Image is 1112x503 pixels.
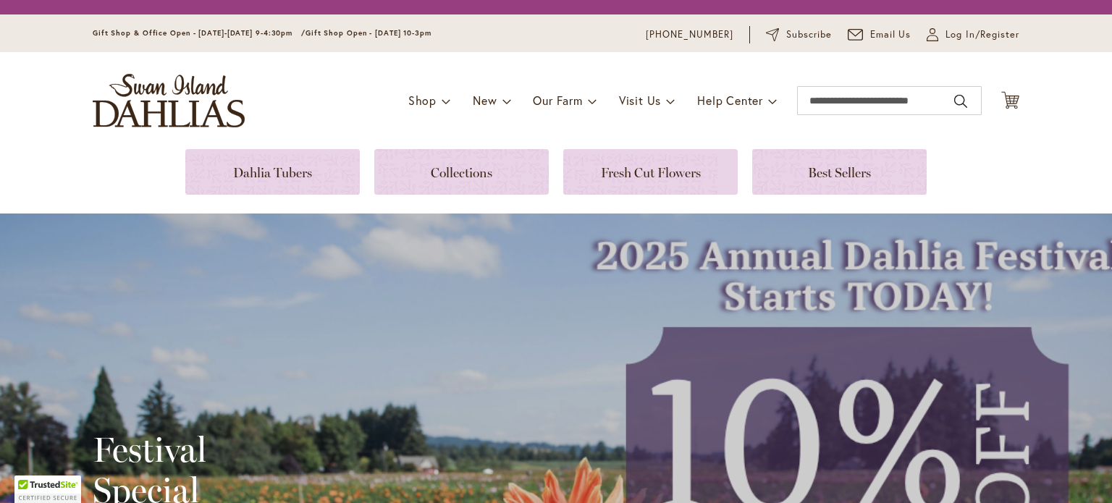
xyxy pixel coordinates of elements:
[766,28,832,42] a: Subscribe
[306,28,431,38] span: Gift Shop Open - [DATE] 10-3pm
[93,74,245,127] a: store logo
[848,28,911,42] a: Email Us
[927,28,1019,42] a: Log In/Register
[473,93,497,108] span: New
[646,28,733,42] a: [PHONE_NUMBER]
[619,93,661,108] span: Visit Us
[14,475,81,503] div: TrustedSite Certified
[870,28,911,42] span: Email Us
[533,93,582,108] span: Our Farm
[786,28,832,42] span: Subscribe
[93,28,306,38] span: Gift Shop & Office Open - [DATE]-[DATE] 9-4:30pm /
[408,93,437,108] span: Shop
[945,28,1019,42] span: Log In/Register
[697,93,763,108] span: Help Center
[954,90,967,113] button: Search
